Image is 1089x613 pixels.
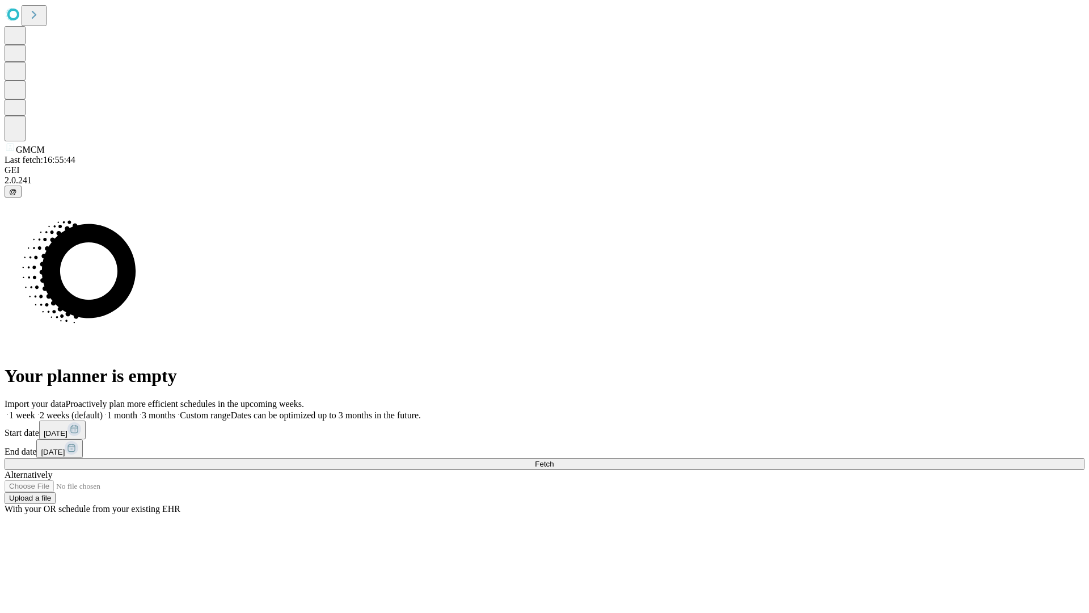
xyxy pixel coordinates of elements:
[66,399,304,409] span: Proactively plan more efficient schedules in the upcoming weeks.
[36,439,83,458] button: [DATE]
[5,458,1084,470] button: Fetch
[142,410,175,420] span: 3 months
[5,165,1084,175] div: GEI
[5,470,52,480] span: Alternatively
[535,460,554,468] span: Fetch
[5,175,1084,186] div: 2.0.241
[5,186,22,198] button: @
[41,448,65,456] span: [DATE]
[44,429,67,438] span: [DATE]
[5,504,180,514] span: With your OR schedule from your existing EHR
[107,410,137,420] span: 1 month
[231,410,421,420] span: Dates can be optimized up to 3 months in the future.
[5,366,1084,387] h1: Your planner is empty
[39,421,86,439] button: [DATE]
[180,410,230,420] span: Custom range
[9,410,35,420] span: 1 week
[16,145,45,154] span: GMCM
[5,421,1084,439] div: Start date
[40,410,103,420] span: 2 weeks (default)
[5,155,75,165] span: Last fetch: 16:55:44
[5,439,1084,458] div: End date
[9,187,17,196] span: @
[5,399,66,409] span: Import your data
[5,492,56,504] button: Upload a file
